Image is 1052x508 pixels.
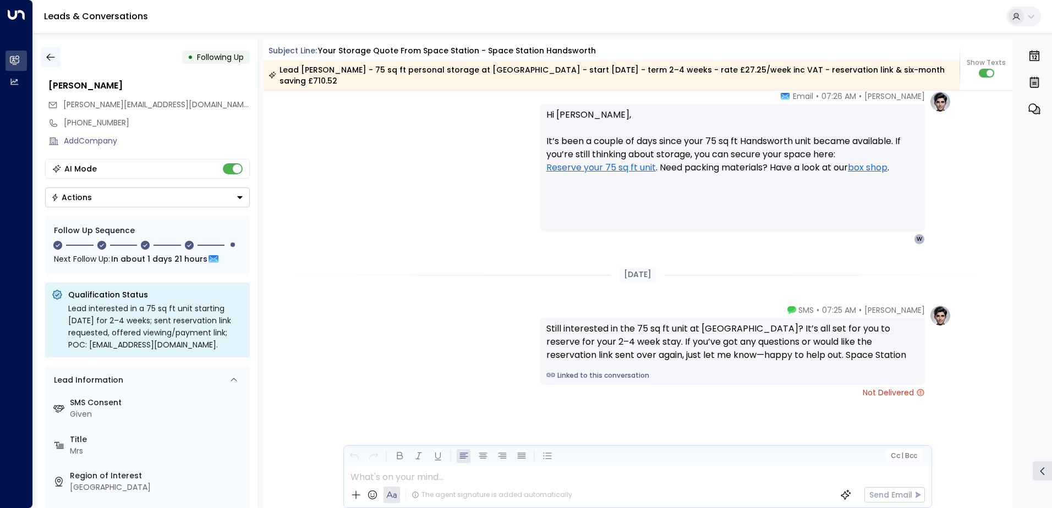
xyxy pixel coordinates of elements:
span: Not Delivered [863,387,925,398]
div: Your storage quote from Space Station - Space Station Handsworth [318,45,596,57]
span: [PERSON_NAME] [864,91,925,102]
p: Qualification Status [68,289,243,300]
div: [PERSON_NAME] [48,79,250,92]
button: Undo [347,449,361,463]
span: Cc Bcc [890,452,917,460]
span: In about 1 days 21 hours [111,253,207,265]
span: [PERSON_NAME] [864,305,925,316]
span: • [816,91,819,102]
div: Next Follow Up: [54,253,241,265]
span: Following Up [197,52,244,63]
label: Region of Interest [70,470,245,482]
div: The agent signature is added automatically [412,490,572,500]
span: warren.marie49@yahoo.com [63,99,250,111]
span: 07:25 AM [822,305,856,316]
p: Hi [PERSON_NAME], It’s been a couple of days since your 75 sq ft Handsworth unit became available... [546,108,918,187]
img: profile-logo.png [929,91,951,113]
a: box shop [848,161,887,174]
span: Subject Line: [269,45,317,56]
span: • [859,91,862,102]
span: [PERSON_NAME][EMAIL_ADDRESS][DOMAIN_NAME] [63,99,251,110]
div: • [188,47,193,67]
span: • [859,305,862,316]
button: Cc|Bcc [886,451,921,461]
div: Still interested in the 75 sq ft unit at [GEOGRAPHIC_DATA]? It’s all set for you to reserve for y... [546,322,918,362]
div: [GEOGRAPHIC_DATA] [70,482,245,493]
div: Button group with a nested menu [45,187,250,207]
button: Redo [366,449,380,463]
img: profile-logo.png [929,305,951,327]
span: | [901,452,903,460]
div: Given [70,408,245,420]
a: Linked to this conversation [546,371,918,380]
div: Follow Up Sequence [54,225,241,236]
div: AddCompany [64,135,250,147]
label: Title [70,434,245,445]
span: SMS [798,305,814,316]
button: Actions [45,187,250,207]
span: Email [793,91,813,102]
div: W [914,234,925,245]
span: • [817,305,819,316]
a: Reserve your 75 sq ft unit [546,161,656,174]
div: Actions [51,192,92,202]
div: AI Mode [64,163,97,174]
label: SMS Consent [70,397,245,408]
a: Leads & Conversations [44,10,148,23]
div: Lead [PERSON_NAME] - 75 sq ft personal storage at [GEOGRAPHIC_DATA] - start [DATE] - term 2–4 wee... [269,64,954,86]
span: 07:26 AM [821,91,856,102]
div: Lead Information [50,374,123,386]
span: Show Texts [967,58,1006,68]
div: [DATE] [620,267,656,283]
div: Mrs [70,445,245,457]
div: [PHONE_NUMBER] [64,117,250,129]
div: Lead interested in a 75 sq ft unit starting [DATE] for 2–4 weeks; sent reservation link requested... [68,302,243,351]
